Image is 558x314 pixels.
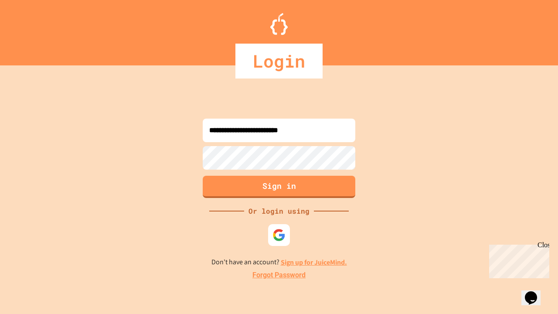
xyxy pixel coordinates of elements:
img: google-icon.svg [272,229,286,242]
img: Logo.svg [270,13,288,35]
iframe: chat widget [486,241,549,278]
div: Or login using [244,206,314,216]
a: Sign up for JuiceMind. [281,258,347,267]
div: Chat with us now!Close [3,3,60,55]
iframe: chat widget [521,279,549,305]
p: Don't have an account? [211,257,347,268]
button: Sign in [203,176,355,198]
a: Forgot Password [252,270,306,280]
div: Login [235,44,323,78]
